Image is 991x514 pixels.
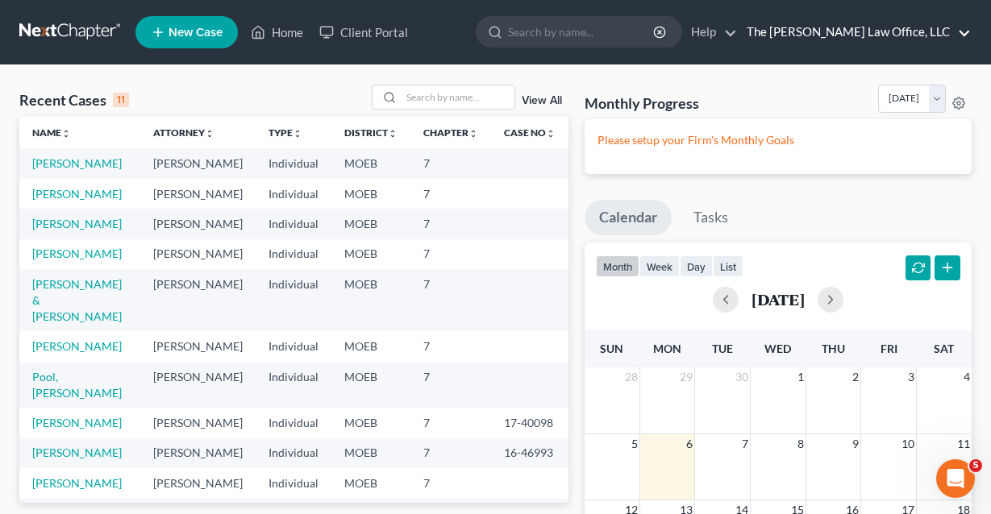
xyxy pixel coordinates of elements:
td: Individual [256,269,331,331]
td: [PERSON_NAME] [140,362,256,408]
span: 5 [969,459,982,472]
a: [PERSON_NAME] [32,446,122,459]
span: 4 [962,367,972,387]
a: Case Nounfold_more [504,126,556,139]
span: Sun [600,342,623,355]
td: MOEB [331,438,410,468]
button: month [596,255,639,277]
td: 7 [410,148,491,178]
i: unfold_more [293,129,302,139]
td: MOEB [331,148,410,178]
a: Nameunfold_more [32,126,71,139]
td: 7 [410,362,491,408]
span: 29 [678,367,694,387]
span: 1 [796,367,806,387]
span: 7 [740,434,750,454]
span: 3 [906,367,916,387]
a: The [PERSON_NAME] Law Office, LLC [739,18,971,47]
td: 16-46993 [491,438,568,468]
a: Help [683,18,737,47]
td: [PERSON_NAME] [140,148,256,178]
div: Recent Cases [19,90,129,110]
td: MOEB [331,468,410,498]
a: Tasks [679,200,743,235]
a: [PERSON_NAME] [32,247,122,260]
a: Chapterunfold_more [423,126,478,139]
span: Mon [653,342,681,355]
td: [PERSON_NAME] [140,209,256,238]
span: Wed [764,342,791,355]
td: 7 [410,209,491,238]
td: [PERSON_NAME] [140,239,256,269]
button: list [713,255,743,277]
td: MOEB [331,331,410,361]
span: 10 [900,434,916,454]
a: [PERSON_NAME] [32,476,122,490]
td: [PERSON_NAME] [140,331,256,361]
button: day [680,255,713,277]
h3: Monthly Progress [585,93,699,113]
td: MOEB [331,362,410,408]
i: unfold_more [205,129,214,139]
p: Please setup your Firm's Monthly Goals [598,132,959,148]
input: Search by name... [508,17,656,47]
span: New Case [169,27,223,39]
a: Client Portal [311,18,416,47]
span: Tue [712,342,733,355]
td: [PERSON_NAME] [140,269,256,331]
td: Individual [256,209,331,238]
span: Fri [881,342,897,355]
span: 5 [630,434,639,454]
i: unfold_more [388,129,398,139]
td: 7 [410,269,491,331]
i: unfold_more [546,129,556,139]
i: unfold_more [61,129,71,139]
td: MOEB [331,239,410,269]
i: unfold_more [468,129,478,139]
span: 2 [851,367,860,387]
button: week [639,255,680,277]
td: [PERSON_NAME] [140,468,256,498]
td: Individual [256,408,331,437]
span: Thu [822,342,845,355]
td: 7 [410,438,491,468]
td: Individual [256,331,331,361]
td: 7 [410,331,491,361]
td: 7 [410,468,491,498]
td: Individual [256,179,331,209]
input: Search by name... [402,85,514,109]
a: [PERSON_NAME] [32,187,122,201]
a: [PERSON_NAME] [32,339,122,353]
td: MOEB [331,179,410,209]
a: Pool, [PERSON_NAME] [32,370,122,400]
td: Individual [256,148,331,178]
a: [PERSON_NAME] & [PERSON_NAME] [32,277,122,323]
td: [PERSON_NAME] [140,408,256,437]
span: 30 [734,367,750,387]
a: Districtunfold_more [344,126,398,139]
a: Calendar [585,200,672,235]
td: 17-40098 [491,408,568,437]
a: [PERSON_NAME] [32,416,122,429]
span: 8 [796,434,806,454]
a: [PERSON_NAME] [32,156,122,170]
td: [PERSON_NAME] [140,438,256,468]
a: Attorneyunfold_more [153,126,214,139]
div: 11 [113,93,129,107]
td: MOEB [331,269,410,331]
td: 7 [410,239,491,269]
td: MOEB [331,209,410,238]
span: 6 [685,434,694,454]
td: MOEB [331,408,410,437]
iframe: Intercom live chat [936,459,975,498]
td: 7 [410,408,491,437]
span: 11 [956,434,972,454]
a: Typeunfold_more [269,126,302,139]
a: View All [522,95,562,106]
td: Individual [256,438,331,468]
a: Home [243,18,311,47]
span: Sat [934,342,954,355]
span: 28 [623,367,639,387]
span: 9 [851,434,860,454]
td: Individual [256,362,331,408]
